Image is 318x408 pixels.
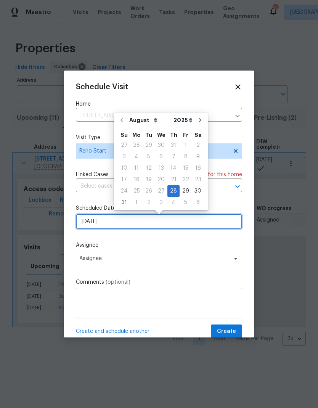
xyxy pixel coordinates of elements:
[211,324,242,339] button: Create
[118,151,130,162] div: 3
[180,140,192,151] div: 1
[192,174,204,185] div: 23
[76,83,128,91] span: Schedule Visit
[192,140,204,151] div: Sat Aug 02 2025
[232,181,243,192] button: Open
[167,197,180,208] div: 4
[172,114,194,126] select: Year
[155,140,167,151] div: 30
[118,140,130,151] div: Sun Jul 27 2025
[76,134,242,141] label: Visit Type
[118,151,130,162] div: Sun Aug 03 2025
[167,186,180,196] div: 28
[194,132,202,138] abbr: Saturday
[180,174,192,185] div: 22
[130,140,143,151] div: 28
[192,162,204,174] div: Sat Aug 16 2025
[79,255,229,262] span: Assignee
[217,327,236,336] span: Create
[76,204,242,212] label: Scheduled Date
[132,132,141,138] abbr: Monday
[167,174,180,185] div: Thu Aug 21 2025
[192,186,204,196] div: 30
[192,197,204,208] div: Sat Sep 06 2025
[155,163,167,173] div: 13
[155,186,167,196] div: 27
[155,174,167,185] div: Wed Aug 20 2025
[118,186,130,196] div: 24
[118,163,130,173] div: 10
[118,197,130,208] div: 31
[167,174,180,185] div: 21
[180,174,192,185] div: Fri Aug 22 2025
[145,132,152,138] abbr: Tuesday
[143,151,155,162] div: 5
[170,132,177,138] abbr: Thursday
[118,185,130,197] div: Sun Aug 24 2025
[130,174,143,185] div: Mon Aug 18 2025
[180,186,192,196] div: 29
[192,151,204,162] div: Sat Aug 09 2025
[155,162,167,174] div: Wed Aug 13 2025
[130,185,143,197] div: Mon Aug 25 2025
[167,163,180,173] div: 14
[76,214,242,229] input: M/D/YYYY
[167,140,180,151] div: Thu Jul 31 2025
[76,241,242,249] label: Assignee
[76,328,149,335] span: Create and schedule another
[143,174,155,185] div: 19
[192,151,204,162] div: 9
[143,174,155,185] div: Tue Aug 19 2025
[155,140,167,151] div: Wed Jul 30 2025
[76,180,221,192] input: Select cases
[192,174,204,185] div: Sat Aug 23 2025
[155,174,167,185] div: 20
[167,162,180,174] div: Thu Aug 14 2025
[192,185,204,197] div: Sat Aug 30 2025
[143,197,155,208] div: Tue Sep 02 2025
[118,140,130,151] div: 27
[120,132,128,138] abbr: Sunday
[155,151,167,162] div: 6
[118,197,130,208] div: Sun Aug 31 2025
[76,110,231,122] input: Enter in an address
[127,114,172,126] select: Month
[118,174,130,185] div: 17
[143,185,155,197] div: Tue Aug 26 2025
[180,140,192,151] div: Fri Aug 01 2025
[155,185,167,197] div: Wed Aug 27 2025
[130,163,143,173] div: 11
[130,151,143,162] div: 4
[167,151,180,162] div: Thu Aug 07 2025
[143,186,155,196] div: 26
[143,151,155,162] div: Tue Aug 05 2025
[79,147,228,155] span: Reno Start
[183,132,188,138] abbr: Friday
[130,140,143,151] div: Mon Jul 28 2025
[130,162,143,174] div: Mon Aug 11 2025
[180,151,192,162] div: 8
[167,140,180,151] div: 31
[130,197,143,208] div: Mon Sep 01 2025
[167,197,180,208] div: Thu Sep 04 2025
[143,163,155,173] div: 12
[180,162,192,174] div: Fri Aug 15 2025
[155,197,167,208] div: 3
[157,132,165,138] abbr: Wednesday
[192,197,204,208] div: 6
[180,151,192,162] div: Fri Aug 08 2025
[118,174,130,185] div: Sun Aug 17 2025
[180,185,192,197] div: Fri Aug 29 2025
[118,162,130,174] div: Sun Aug 10 2025
[130,151,143,162] div: Mon Aug 04 2025
[116,112,127,128] button: Go to previous month
[106,279,130,285] span: (optional)
[167,151,180,162] div: 7
[180,197,192,208] div: 5
[76,171,109,178] span: Linked Cases
[155,151,167,162] div: Wed Aug 06 2025
[155,197,167,208] div: Wed Sep 03 2025
[143,140,155,151] div: 29
[180,197,192,208] div: Fri Sep 05 2025
[143,162,155,174] div: Tue Aug 12 2025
